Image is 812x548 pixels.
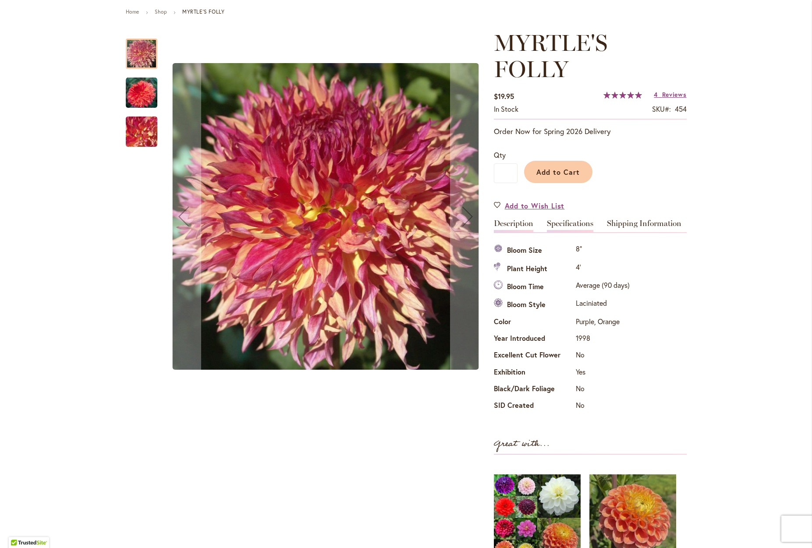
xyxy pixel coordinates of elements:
div: MYRTLE'S FOLLY [126,108,157,147]
span: MYRTLE'S FOLLY [494,29,607,83]
span: Add to Wish List [505,201,565,211]
img: MYRTLE'S FOLLY [126,77,157,109]
td: Purple, Orange [574,314,632,331]
th: SID Created [494,398,574,415]
a: Add to Wish List [494,201,565,211]
div: Availability [494,104,518,114]
span: In stock [494,104,518,113]
th: Year Introduced [494,331,574,348]
th: Bloom Style [494,296,574,314]
strong: Great with... [494,437,550,451]
a: Shop [155,8,167,15]
div: MYRTLE'S FOLLY [126,30,166,69]
a: Shipping Information [607,219,681,232]
th: Excellent Cut Flower [494,348,574,364]
div: Product Images [166,30,525,403]
div: MYRTLE'S FOLLYMYRTLE'S FOLLYMYRTLE'S FOLLY [166,30,485,403]
td: Yes [574,364,632,381]
img: MYRTLE'S FOLLY [110,108,173,156]
span: Reviews [662,90,687,99]
a: 4 Reviews [654,90,686,99]
th: Bloom Size [494,242,574,260]
th: Plant Height [494,260,574,278]
th: Bloom Time [494,278,574,296]
div: 100% [603,92,642,99]
div: Detailed Product Info [494,219,687,415]
span: Add to Cart [536,167,580,177]
td: Average (90 days) [574,278,632,296]
td: 1998 [574,331,632,348]
div: MYRTLE'S FOLLY [166,30,485,403]
span: $19.95 [494,92,514,101]
td: No [574,348,632,364]
td: No [574,382,632,398]
strong: MYRTLE'S FOLLY [182,8,224,15]
iframe: Launch Accessibility Center [7,517,31,541]
th: Black/Dark Foliage [494,382,574,398]
td: 8" [574,242,632,260]
span: 4 [654,90,658,99]
td: No [574,398,632,415]
a: Home [126,8,139,15]
button: Next [450,30,485,403]
th: Exhibition [494,364,574,381]
th: Color [494,314,574,331]
span: Qty [494,150,506,159]
a: Description [494,219,533,232]
div: MYRTLE'S FOLLY [126,69,166,108]
button: Previous [166,30,201,403]
strong: SKU [652,104,671,113]
td: 4' [574,260,632,278]
button: Add to Cart [524,161,592,183]
p: Order Now for Spring 2026 Delivery [494,126,687,137]
img: MYRTLE'S FOLLY [172,63,479,370]
a: Specifications [547,219,593,232]
td: Laciniated [574,296,632,314]
div: 454 [675,104,687,114]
